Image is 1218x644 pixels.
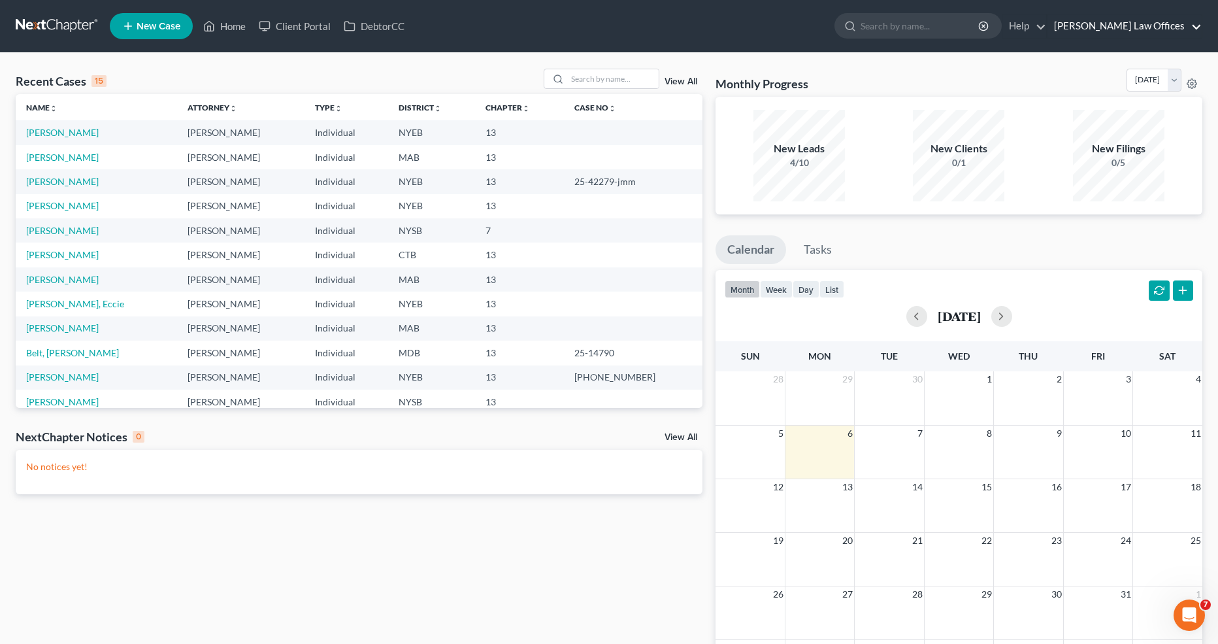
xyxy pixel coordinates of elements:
td: MDB [388,341,475,365]
i: unfold_more [50,105,58,112]
td: 25-14790 [564,341,702,365]
span: 20 [841,533,854,549]
a: [PERSON_NAME], Eccie [26,298,124,309]
span: 3 [1125,371,1132,387]
td: [PERSON_NAME] [177,218,304,243]
a: [PERSON_NAME] [26,152,99,163]
td: [PERSON_NAME] [177,292,304,316]
input: Search by name... [861,14,980,38]
button: week [760,280,793,298]
i: unfold_more [335,105,342,112]
td: NYSB [388,390,475,414]
td: 13 [475,194,564,218]
span: 18 [1189,479,1202,495]
td: MAB [388,316,475,341]
a: [PERSON_NAME] [26,274,99,285]
td: NYEB [388,169,475,194]
a: Typeunfold_more [315,103,342,112]
span: 10 [1119,426,1132,441]
a: View All [665,433,697,442]
span: 25 [1189,533,1202,549]
td: [PERSON_NAME] [177,341,304,365]
td: [PERSON_NAME] [177,365,304,390]
span: 8 [985,426,993,441]
h2: [DATE] [938,309,981,323]
td: Individual [304,218,388,243]
div: 0/1 [913,156,1004,169]
td: 13 [475,169,564,194]
span: 29 [980,586,993,602]
span: 16 [1050,479,1063,495]
a: Home [197,14,252,38]
td: MAB [388,145,475,169]
td: 7 [475,218,564,243]
span: Mon [808,350,831,362]
span: 17 [1119,479,1132,495]
span: 2 [1055,371,1063,387]
div: Recent Cases [16,73,107,89]
a: Calendar [716,235,786,264]
a: Attorneyunfold_more [188,103,237,112]
span: 1 [1194,586,1202,602]
input: Search by name... [567,69,659,88]
a: Chapterunfold_more [486,103,530,112]
td: Individual [304,243,388,267]
td: Individual [304,316,388,341]
td: NYEB [388,292,475,316]
div: 0/5 [1073,156,1164,169]
a: [PERSON_NAME] [26,396,99,407]
td: 13 [475,390,564,414]
i: unfold_more [522,105,530,112]
div: 15 [91,75,107,87]
td: [PERSON_NAME] [177,120,304,144]
td: 25-42279-jmm [564,169,702,194]
a: DebtorCC [337,14,411,38]
span: 28 [911,586,924,602]
a: [PERSON_NAME] [26,127,99,138]
a: Help [1002,14,1046,38]
iframe: Intercom live chat [1174,600,1205,631]
span: 6 [846,426,854,441]
span: Sun [741,350,760,362]
a: Nameunfold_more [26,103,58,112]
span: 11 [1189,426,1202,441]
td: Individual [304,194,388,218]
a: Tasks [792,235,844,264]
td: [PHONE_NUMBER] [564,365,702,390]
td: NYEB [388,120,475,144]
td: [PERSON_NAME] [177,169,304,194]
span: 28 [772,371,785,387]
td: Individual [304,267,388,292]
span: 22 [980,533,993,549]
td: 13 [475,145,564,169]
i: unfold_more [434,105,442,112]
p: No notices yet! [26,460,692,473]
span: 23 [1050,533,1063,549]
span: 14 [911,479,924,495]
td: [PERSON_NAME] [177,145,304,169]
span: 13 [841,479,854,495]
td: [PERSON_NAME] [177,390,304,414]
a: [PERSON_NAME] [26,322,99,333]
td: Individual [304,169,388,194]
a: [PERSON_NAME] [26,371,99,382]
td: Individual [304,341,388,365]
td: NYEB [388,194,475,218]
span: 1 [985,371,993,387]
td: [PERSON_NAME] [177,316,304,341]
button: month [725,280,760,298]
a: Districtunfold_more [399,103,442,112]
span: 7 [916,426,924,441]
a: View All [665,77,697,86]
td: 13 [475,243,564,267]
td: 13 [475,292,564,316]
span: 24 [1119,533,1132,549]
td: MAB [388,267,475,292]
td: Individual [304,390,388,414]
a: [PERSON_NAME] [26,225,99,236]
span: 5 [777,426,785,441]
button: list [819,280,844,298]
td: 13 [475,365,564,390]
span: 27 [841,586,854,602]
td: NYSB [388,218,475,243]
